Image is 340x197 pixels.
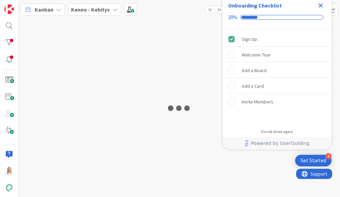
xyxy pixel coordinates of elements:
b: Kenno - Kehitys [71,6,110,13]
a: Powered by UserGuiding [226,137,328,149]
div: Footer [223,137,331,149]
div: Invite Members [242,98,273,106]
div: 4 [325,153,331,159]
span: Powered by UserGuiding [251,139,309,147]
div: Get Started [301,157,326,164]
div: 20% [228,14,237,20]
div: Open Get Started checklist, remaining modules: 4 [295,155,331,166]
div: Add a Card [242,82,264,90]
span: Kanban [35,5,53,14]
div: Checklist progress: 20% [228,14,326,20]
div: Add a Board [242,66,267,75]
div: Add a Card is incomplete. [225,79,329,94]
span: 1x [205,6,215,13]
div: Welcome Tour is incomplete. [225,47,329,62]
div: Invite Members is incomplete. [225,94,329,109]
img: SL [4,166,14,176]
div: Add a Board is incomplete. [225,63,329,78]
div: Checklist items [223,29,331,125]
div: Onboarding Checklist [228,1,282,10]
div: Do not show again [261,129,293,134]
div: Sign Up [242,35,257,43]
img: Visit kanbanzone.com [4,4,14,14]
img: avatar [4,183,14,193]
div: Sign Up is complete. [225,32,329,47]
div: Welcome Tour [242,51,271,59]
span: Support [14,1,31,9]
span: 2x [215,6,224,13]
